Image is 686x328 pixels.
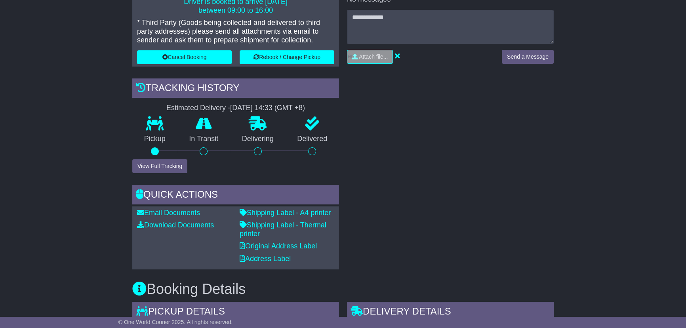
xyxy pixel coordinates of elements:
[240,242,317,250] a: Original Address Label
[132,104,339,113] div: Estimated Delivery -
[240,255,291,263] a: Address Label
[230,135,286,143] p: Delivering
[137,50,232,64] button: Cancel Booking
[118,319,233,325] span: © One World Courier 2025. All rights reserved.
[137,209,200,217] a: Email Documents
[240,221,326,238] a: Shipping Label - Thermal printer
[240,50,334,64] button: Rebook / Change Pickup
[240,209,331,217] a: Shipping Label - A4 printer
[137,19,334,44] p: * Third Party (Goods being collected and delivered to third party addresses) please send all atta...
[230,104,305,113] div: [DATE] 14:33 (GMT +8)
[177,135,231,143] p: In Transit
[132,302,339,323] div: Pickup Details
[132,78,339,100] div: Tracking history
[132,135,177,143] p: Pickup
[132,159,187,173] button: View Full Tracking
[502,50,554,64] button: Send a Message
[286,135,339,143] p: Delivered
[347,302,554,323] div: Delivery Details
[137,221,214,229] a: Download Documents
[132,281,554,297] h3: Booking Details
[132,185,339,206] div: Quick Actions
